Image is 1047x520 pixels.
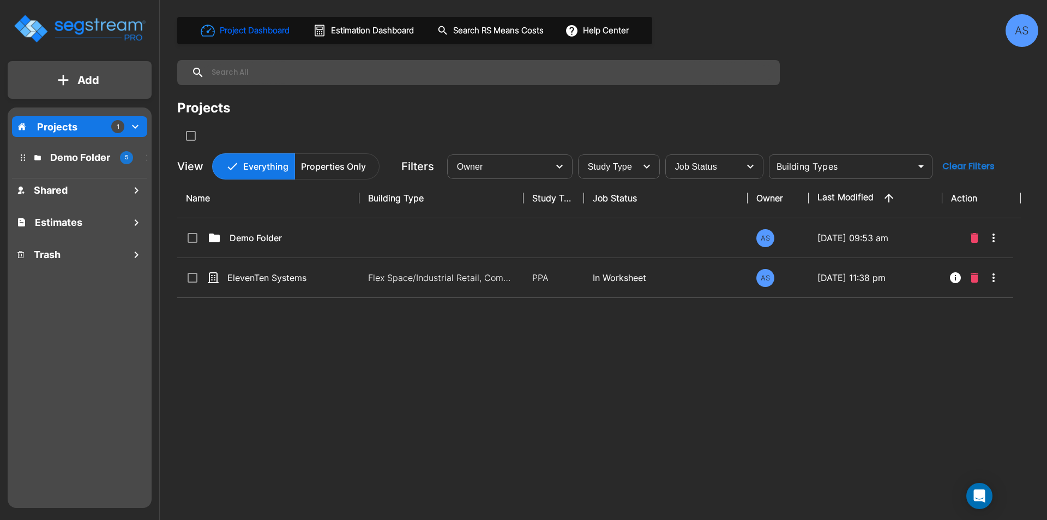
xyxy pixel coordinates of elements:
p: 1 [117,122,119,132]
h1: Estimation Dashboard [331,25,414,37]
p: [DATE] 09:53 am [817,231,934,244]
button: Search RS Means Costs [433,20,550,41]
div: AS [756,269,774,287]
p: Projects [37,119,77,134]
p: [DATE] 11:38 pm [817,271,934,284]
button: Everything [212,153,295,180]
p: Properties Only [301,160,366,173]
p: Demo Folder [50,150,111,165]
h1: Shared [34,183,68,198]
button: Estimation Dashboard [309,19,420,42]
p: View [177,158,203,175]
button: Help Center [563,20,633,41]
h1: Estimates [35,215,82,230]
th: Study Type [523,178,584,218]
p: Flex Space/Industrial Retail, Commercial Property Site [368,271,515,284]
input: Search All [204,60,774,85]
div: Select [667,151,739,182]
button: Project Dashboard [196,19,296,43]
button: More-Options [983,227,1004,249]
div: AS [1006,14,1038,47]
h1: Trash [34,247,61,262]
p: Add [77,72,99,88]
div: Platform [212,153,380,180]
button: Add [8,64,152,96]
button: Delete [966,227,983,249]
th: Owner [748,178,808,218]
img: Logo [13,13,146,44]
button: More-Options [983,267,1004,289]
h1: Search RS Means Costs [453,25,544,37]
button: Clear Filters [938,156,999,177]
p: Filters [401,158,434,175]
p: Demo Folder [230,231,339,244]
button: Delete [966,267,983,289]
p: PPA [532,271,575,284]
button: Properties Only [294,153,380,180]
div: Projects [177,98,230,118]
th: Name [177,178,359,218]
div: Open Intercom Messenger [966,483,992,509]
input: Building Types [772,159,911,174]
th: Last Modified [809,178,942,218]
p: ElevenTen Systems [227,271,336,284]
h1: Project Dashboard [220,25,290,37]
span: Owner [457,162,483,171]
th: Action [942,178,1021,218]
div: Select [449,151,549,182]
div: AS [756,229,774,247]
span: Job Status [675,162,717,171]
p: Everything [243,160,288,173]
div: Select [580,151,636,182]
button: Open [913,159,929,174]
p: 5 [125,153,129,162]
button: Info [944,267,966,289]
th: Job Status [584,178,748,218]
span: Study Type [588,162,632,171]
th: Building Type [359,178,523,218]
p: In Worksheet [593,271,739,284]
button: SelectAll [180,125,202,147]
